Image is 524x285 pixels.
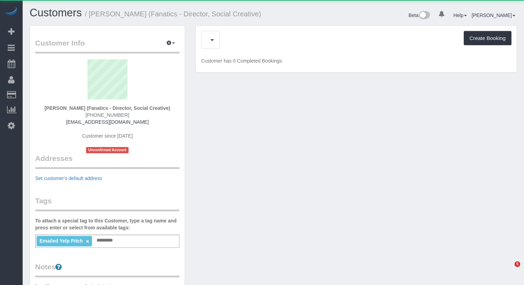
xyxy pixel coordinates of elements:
[515,261,520,267] span: 5
[66,119,149,125] a: [EMAIL_ADDRESS][DOMAIN_NAME]
[45,105,170,111] strong: [PERSON_NAME] (Fanatics - Director, Social Creative)
[35,196,179,211] legend: Tags
[409,13,430,18] a: Beta
[35,38,179,54] legend: Customer Info
[35,176,102,181] a: Set customer's default address
[453,13,467,18] a: Help
[201,57,511,64] p: Customer has 0 Completed Bookings
[82,133,133,139] span: Customer since [DATE]
[85,10,261,18] small: / [PERSON_NAME] (Fanatics - Director, Social Creative)
[35,217,179,231] label: To attach a special tag to this Customer, type a tag name and press enter or select from availabl...
[472,13,515,18] a: [PERSON_NAME]
[86,238,89,244] a: ×
[418,11,430,20] img: New interface
[4,7,18,17] img: Automaid Logo
[39,238,83,244] span: Emailed Yelp Pitch
[500,261,517,278] iframe: Intercom live chat
[35,262,179,277] legend: Notes
[86,147,129,153] span: Unconfirmed Account
[464,31,511,46] button: Create Booking
[85,112,129,118] span: [PHONE_NUMBER]
[30,7,82,19] a: Customers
